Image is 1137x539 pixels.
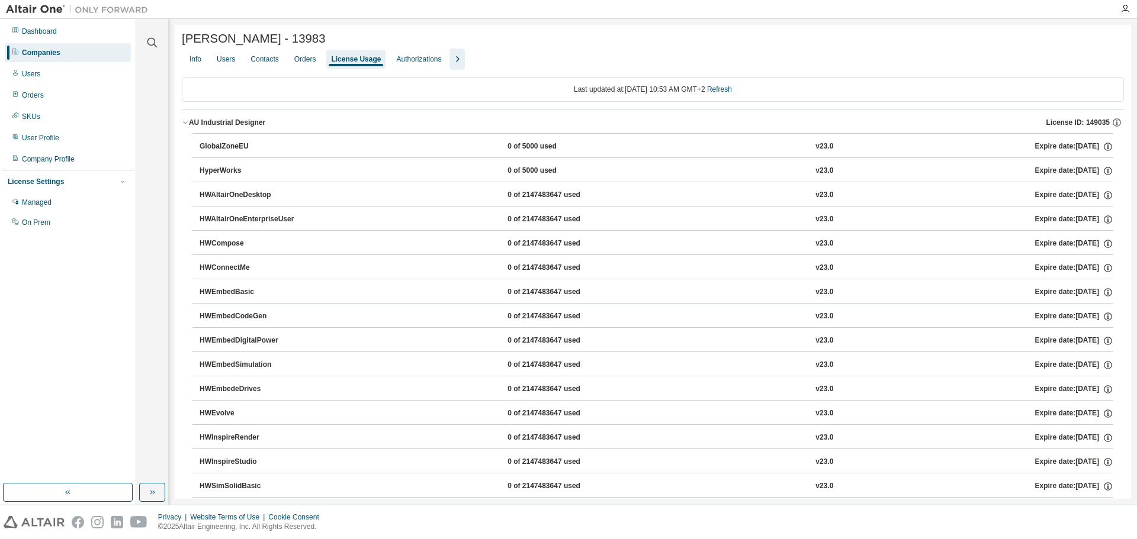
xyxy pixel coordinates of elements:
div: SKUs [22,112,40,121]
div: v23.0 [815,360,833,370]
div: v23.0 [815,481,833,492]
div: Managed [22,198,52,207]
div: Authorizations [396,54,441,64]
div: Expire date: [DATE] [1035,141,1113,152]
div: v23.0 [815,214,833,225]
img: facebook.svg [72,516,84,528]
div: 0 of 2147483647 used [508,311,614,322]
div: 0 of 2147483647 used [508,457,614,467]
div: Expire date: [DATE] [1035,214,1113,225]
div: Expire date: [DATE] [1035,384,1113,395]
span: License ID: 149035 [1046,118,1110,127]
div: 0 of 2147483647 used [508,190,614,201]
div: 0 of 2147483647 used [508,238,614,249]
div: v23.0 [815,408,833,419]
div: Expire date: [DATE] [1035,360,1113,370]
div: HWEmbedBasic [200,287,306,298]
div: Users [217,54,235,64]
div: HWInspireRender [200,433,306,443]
button: HWEmbedSimulation0 of 2147483647 usedv23.0Expire date:[DATE] [200,352,1113,378]
div: Info [189,54,201,64]
div: HWCompose [200,238,306,249]
div: v23.0 [815,335,833,346]
button: HWAltairOneDesktop0 of 2147483647 usedv23.0Expire date:[DATE] [200,182,1113,208]
div: HWEmbedSimulation [200,360,306,370]
button: HWConnectMe0 of 2147483647 usedv23.0Expire date:[DATE] [200,255,1113,281]
div: Expire date: [DATE] [1035,481,1113,492]
div: Expire date: [DATE] [1035,166,1113,176]
span: [PERSON_NAME] - 13983 [182,32,326,46]
img: instagram.svg [91,516,104,528]
div: v23.0 [815,238,833,249]
div: Privacy [158,512,190,522]
div: Orders [294,54,316,64]
div: HWEvolve [200,408,306,419]
div: 0 of 2147483647 used [508,433,614,443]
div: On Prem [22,218,50,227]
div: HyperWorks [200,166,306,176]
div: Orders [22,91,44,100]
div: Expire date: [DATE] [1035,311,1113,322]
div: Contacts [250,54,278,64]
button: AU Industrial DesignerLicense ID: 149035 [182,109,1124,135]
div: HWEmbedCodeGen [200,311,306,322]
button: HWEmbedCodeGen0 of 2147483647 usedv23.0Expire date:[DATE] [200,304,1113,330]
button: HWCompose0 of 2147483647 usedv23.0Expire date:[DATE] [200,231,1113,257]
div: License Usage [331,54,381,64]
div: v23.0 [815,311,833,322]
div: 0 of 2147483647 used [508,481,614,492]
div: License Settings [8,177,64,186]
button: HWSimSolidBasic0 of 2147483647 usedv23.0Expire date:[DATE] [200,473,1113,499]
div: 0 of 5000 used [508,141,614,152]
div: v23.0 [815,433,833,443]
div: Dashboard [22,27,57,36]
div: HWConnectMe [200,263,306,273]
div: 0 of 2147483647 used [508,335,614,346]
div: v23.0 [815,166,833,176]
div: v23.0 [815,141,833,152]
button: HyperWorks0 of 5000 usedv23.0Expire date:[DATE] [200,158,1113,184]
div: Expire date: [DATE] [1035,335,1113,346]
button: HWInspireRender0 of 2147483647 usedv23.0Expire date:[DATE] [200,425,1113,451]
div: 0 of 2147483647 used [508,384,614,395]
div: Expire date: [DATE] [1035,238,1113,249]
div: 0 of 2147483647 used [508,214,614,225]
div: Expire date: [DATE] [1035,287,1113,298]
div: Expire date: [DATE] [1035,190,1113,201]
button: HWEmbedDigitalPower0 of 2147483647 usedv23.0Expire date:[DATE] [200,328,1113,354]
img: youtube.svg [130,516,147,528]
div: GlobalZoneEU [200,141,306,152]
button: HWEvolve0 of 2147483647 usedv23.0Expire date:[DATE] [200,401,1113,427]
img: altair_logo.svg [4,516,65,528]
button: HWInspireStudio0 of 2147483647 usedv23.0Expire date:[DATE] [200,449,1113,475]
div: 0 of 2147483647 used [508,287,614,298]
div: Users [22,69,40,79]
div: v23.0 [815,457,833,467]
div: Expire date: [DATE] [1035,263,1113,273]
div: HWSimSolidBasic [200,481,306,492]
div: Last updated at: [DATE] 10:53 AM GMT+2 [182,77,1124,102]
button: HWEmbedBasic0 of 2147483647 usedv23.0Expire date:[DATE] [200,279,1113,305]
div: Website Terms of Use [190,512,268,522]
div: Expire date: [DATE] [1035,408,1113,419]
div: Expire date: [DATE] [1035,433,1113,443]
div: Companies [22,48,60,57]
div: HWInspireStudio [200,457,306,467]
a: Refresh [707,85,732,93]
div: 0 of 2147483647 used [508,408,614,419]
button: HWEmbedeDrives0 of 2147483647 usedv23.0Expire date:[DATE] [200,376,1113,402]
div: HWEmbedeDrives [200,384,306,395]
img: Altair One [6,4,154,15]
button: HWAltairOneEnterpriseUser0 of 2147483647 usedv23.0Expire date:[DATE] [200,206,1113,233]
div: AU Industrial Designer [189,118,265,127]
div: 0 of 5000 used [508,166,614,176]
button: GlobalZoneEU0 of 5000 usedv23.0Expire date:[DATE] [200,134,1113,160]
div: HWAltairOneDesktop [200,190,306,201]
div: v23.0 [815,190,833,201]
div: HWEmbedDigitalPower [200,335,306,346]
div: v23.0 [815,384,833,395]
div: v23.0 [815,263,833,273]
div: v23.0 [815,287,833,298]
div: 0 of 2147483647 used [508,360,614,370]
p: © 2025 Altair Engineering, Inc. All Rights Reserved. [158,522,326,532]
